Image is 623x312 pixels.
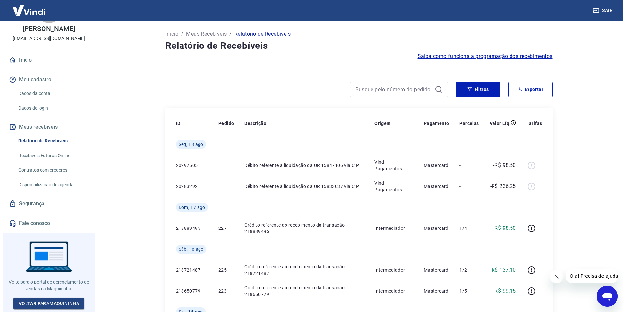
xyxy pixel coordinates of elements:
p: Descrição [244,120,266,127]
p: 227 [218,225,234,231]
span: Seg, 18 ago [179,141,203,148]
p: Crédito referente ao recebimento da transação 218721487 [244,264,364,277]
a: Voltar paraMaquininha [13,298,84,310]
p: 1/5 [459,288,479,294]
p: Intermediador [374,267,413,273]
p: Mastercard [424,288,449,294]
p: 20297505 [176,162,208,169]
p: -R$ 98,50 [493,161,516,169]
p: Mastercard [424,225,449,231]
p: 218650779 [176,288,208,294]
p: Mastercard [424,267,449,273]
p: Crédito referente ao recebimento da transação 218889495 [244,222,364,235]
span: Dom, 17 ago [179,204,205,211]
p: Mastercard [424,162,449,169]
a: Segurança [8,196,90,211]
img: Vindi [8,0,50,20]
p: R$ 99,15 [494,287,516,295]
p: Parcelas [459,120,479,127]
p: Pagamento [424,120,449,127]
a: Contratos com credores [16,163,90,177]
p: 218721487 [176,267,208,273]
p: Pedido [218,120,234,127]
button: Filtros [456,82,500,97]
p: 1/2 [459,267,479,273]
iframe: Botão para abrir a janela de mensagens [597,286,618,307]
p: Mastercard [424,183,449,190]
a: Dados de login [16,101,90,115]
a: Início [165,30,179,38]
p: Relatório de Recebíveis [234,30,291,38]
iframe: Fechar mensagem [550,270,563,283]
h4: Relatório de Recebíveis [165,39,553,52]
p: Valor Líq. [490,120,511,127]
p: 1/4 [459,225,479,231]
p: 225 [218,267,234,273]
p: R$ 137,10 [492,266,516,274]
p: 223 [218,288,234,294]
p: ID [176,120,181,127]
p: Vindi Pagamentos [374,159,413,172]
p: -R$ 236,25 [490,182,516,190]
button: Meu cadastro [8,72,90,87]
a: Relatório de Recebíveis [16,134,90,148]
p: 20283292 [176,183,208,190]
p: Vindi Pagamentos [374,180,413,193]
p: Origem [374,120,390,127]
p: [PERSON_NAME] [23,26,75,32]
p: Intermediador [374,288,413,294]
p: 218889495 [176,225,208,231]
p: / [229,30,232,38]
p: Tarifas [527,120,542,127]
a: Saiba como funciona a programação dos recebimentos [418,52,553,60]
button: Meus recebíveis [8,120,90,134]
p: - [459,183,479,190]
p: - [459,162,479,169]
p: Débito referente à liquidação da UR 15833037 via CIP [244,183,364,190]
a: Fale conosco [8,216,90,230]
p: / [181,30,183,38]
a: Disponibilização de agenda [16,178,90,192]
a: Dados da conta [16,87,90,100]
a: Meus Recebíveis [186,30,227,38]
a: Início [8,53,90,67]
button: Sair [592,5,615,17]
a: Recebíveis Futuros Online [16,149,90,162]
p: [EMAIL_ADDRESS][DOMAIN_NAME] [13,35,85,42]
iframe: Mensagem da empresa [566,269,618,283]
p: Intermediador [374,225,413,231]
button: Exportar [508,82,553,97]
p: R$ 98,50 [494,224,516,232]
span: Olá! Precisa de ajuda? [4,5,55,10]
p: Crédito referente ao recebimento da transação 218650779 [244,284,364,298]
input: Busque pelo número do pedido [355,84,432,94]
p: Débito referente à liquidação da UR 15847106 via CIP [244,162,364,169]
span: Sáb, 16 ago [179,246,204,252]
